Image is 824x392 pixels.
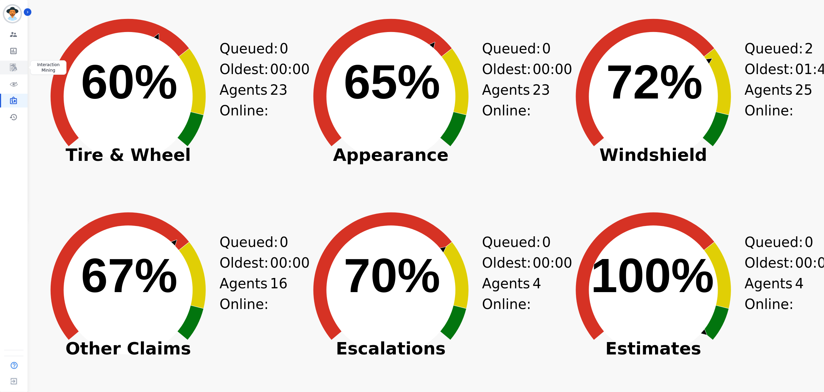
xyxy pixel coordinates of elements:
[533,59,572,80] span: 00:00
[219,80,278,121] div: Agents Online:
[296,345,486,352] span: Escalations
[606,55,703,109] text: 72%
[795,80,813,121] span: 25
[542,38,551,59] span: 0
[219,38,271,59] div: Queued:
[33,345,223,352] span: Other Claims
[482,59,534,80] div: Oldest:
[219,252,271,273] div: Oldest:
[482,273,541,314] div: Agents Online:
[745,59,796,80] div: Oldest:
[805,232,813,252] span: 0
[533,273,541,314] span: 4
[745,252,796,273] div: Oldest:
[344,248,440,302] text: 70%
[542,232,551,252] span: 0
[344,55,440,109] text: 65%
[533,252,572,273] span: 00:00
[219,273,278,314] div: Agents Online:
[482,38,534,59] div: Queued:
[270,273,288,314] span: 16
[81,55,177,109] text: 60%
[81,248,177,302] text: 67%
[533,80,550,121] span: 23
[559,152,748,158] span: Windshield
[270,80,288,121] span: 23
[559,345,748,352] span: Estimates
[795,273,804,314] span: 4
[745,273,803,314] div: Agents Online:
[280,38,288,59] span: 0
[270,252,310,273] span: 00:00
[482,252,534,273] div: Oldest:
[591,248,714,302] text: 100%
[745,38,796,59] div: Queued:
[482,80,541,121] div: Agents Online:
[270,59,310,80] span: 00:00
[296,152,486,158] span: Appearance
[4,6,21,22] img: Bordered avatar
[280,232,288,252] span: 0
[482,232,534,252] div: Queued:
[219,59,271,80] div: Oldest:
[745,80,803,121] div: Agents Online:
[219,232,271,252] div: Queued:
[33,152,223,158] span: Tire & Wheel
[745,232,796,252] div: Queued:
[805,38,813,59] span: 2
